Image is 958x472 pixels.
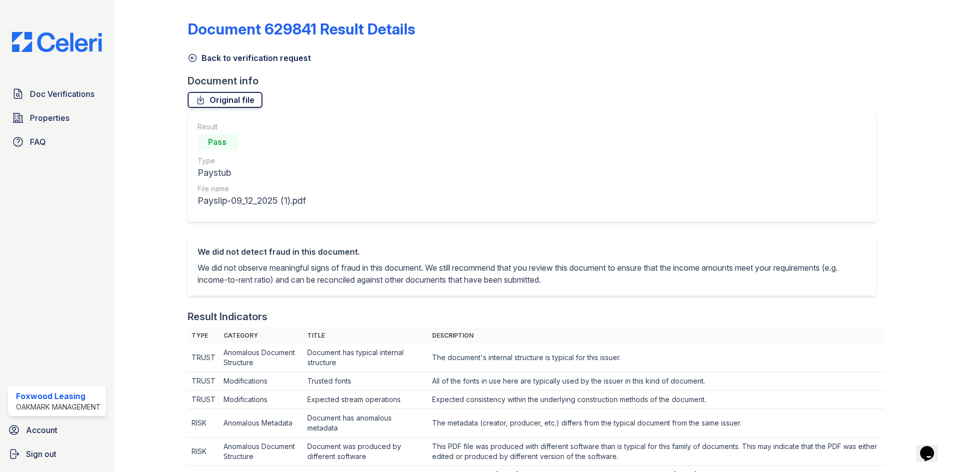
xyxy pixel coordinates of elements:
[198,134,238,150] div: Pass
[188,52,311,64] a: Back to verification request
[30,112,69,124] span: Properties
[188,438,220,466] td: RISK
[198,262,866,286] p: We did not observe meaningful signs of fraud in this document. We still recommend that you review...
[198,246,866,258] div: We did not detect fraud in this document.
[428,344,884,372] td: The document's internal structure is typical for this issuer.
[220,372,303,391] td: Modifications
[198,184,306,194] div: File name
[428,438,884,466] td: This PDF file was produced with different software than is typical for this family of documents. ...
[220,328,303,344] th: Category
[428,409,884,438] td: The metadata (creator, producer, etc.) differs from the typical document from the same issuer.
[428,328,884,344] th: Description
[26,448,56,460] span: Sign out
[188,92,262,108] a: Original file
[303,328,428,344] th: Title
[303,344,428,372] td: Document has typical internal structure
[220,391,303,409] td: Modifications
[8,108,106,128] a: Properties
[198,166,306,180] div: Paystub
[188,391,220,409] td: TRUST
[198,156,306,166] div: Type
[8,132,106,152] a: FAQ
[188,20,415,38] a: Document 629841 Result Details
[188,310,267,324] div: Result Indicators
[16,402,101,412] div: Oakmark Management
[16,390,101,402] div: Foxwood Leasing
[188,328,220,344] th: Type
[4,420,110,440] a: Account
[428,391,884,409] td: Expected consistency within the underlying construction methods of the document.
[30,88,94,100] span: Doc Verifications
[188,372,220,391] td: TRUST
[220,344,303,372] td: Anomalous Document Structure
[220,438,303,466] td: Anomalous Document Structure
[198,122,306,132] div: Result
[220,409,303,438] td: Anomalous Metadata
[30,136,46,148] span: FAQ
[26,424,57,436] span: Account
[428,372,884,391] td: All of the fonts in use here are typically used by the issuer in this kind of document.
[188,344,220,372] td: TRUST
[303,372,428,391] td: Trusted fonts
[4,32,110,52] img: CE_Logo_Blue-a8612792a0a2168367f1c8372b55b34899dd931a85d93a1a3d3e32e68fde9ad4.png
[188,409,220,438] td: RISK
[198,194,306,208] div: Payslip-09_12_2025 (1).pdf
[303,391,428,409] td: Expected stream operations
[303,438,428,466] td: Document was produced by different software
[188,74,884,88] div: Document info
[916,432,948,462] iframe: chat widget
[8,84,106,104] a: Doc Verifications
[303,409,428,438] td: Document has anomalous metadata
[4,444,110,464] a: Sign out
